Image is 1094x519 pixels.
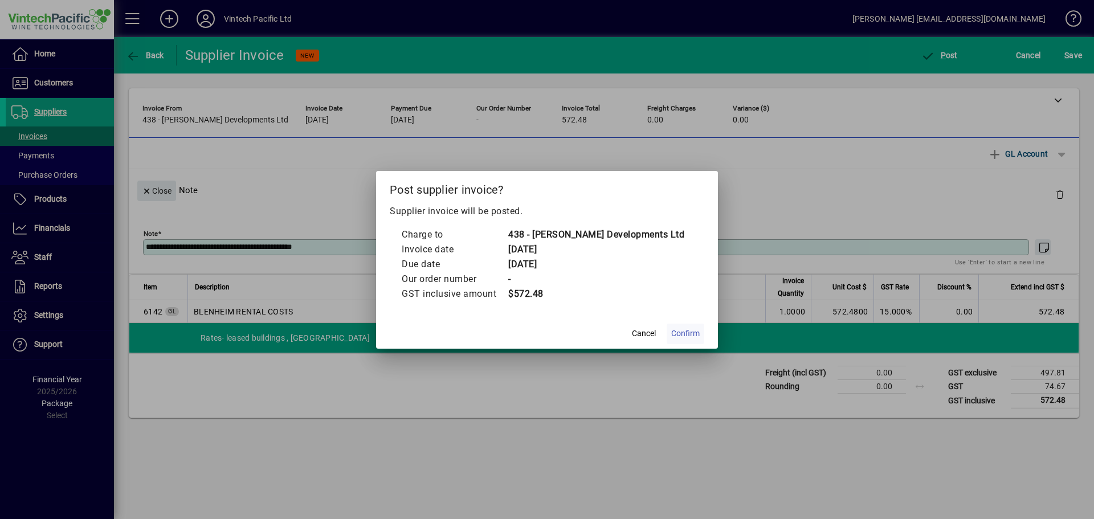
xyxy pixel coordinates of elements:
[632,328,656,340] span: Cancel
[401,287,508,301] td: GST inclusive amount
[508,287,684,301] td: $572.48
[390,205,704,218] p: Supplier invoice will be posted.
[667,324,704,344] button: Confirm
[401,272,508,287] td: Our order number
[671,328,700,340] span: Confirm
[376,171,718,204] h2: Post supplier invoice?
[401,227,508,242] td: Charge to
[508,227,684,242] td: 438 - [PERSON_NAME] Developments Ltd
[508,257,684,272] td: [DATE]
[401,257,508,272] td: Due date
[508,272,684,287] td: -
[508,242,684,257] td: [DATE]
[401,242,508,257] td: Invoice date
[626,324,662,344] button: Cancel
